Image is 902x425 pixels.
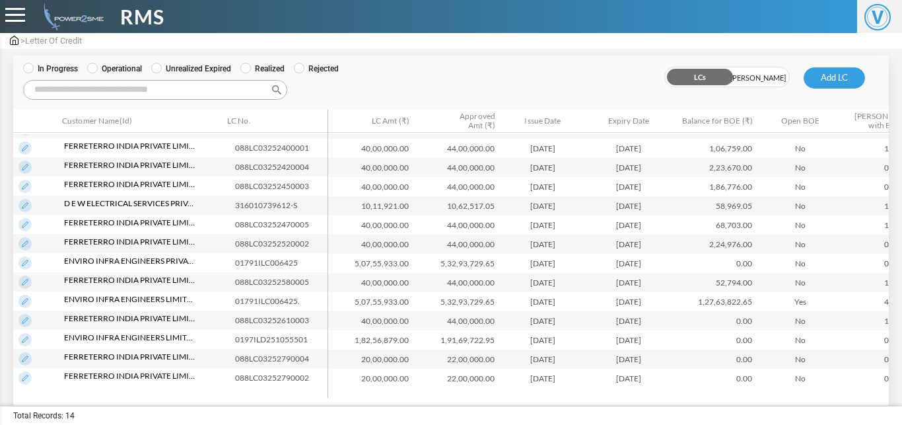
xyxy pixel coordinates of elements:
[414,215,500,235] td: 44,00,000.00
[328,292,414,311] td: 5,07,55,933.00
[328,196,414,215] td: 10,11,921.00
[414,292,500,311] td: 5,32,93,729.65
[586,350,672,369] td: [DATE]
[500,110,586,133] th: Issue Date: activate to sort column ascending
[672,235,757,254] td: 2,24,976.00
[500,311,586,330] td: [DATE]
[500,177,586,196] td: [DATE]
[414,311,500,330] td: 44,00,000.00
[672,177,757,196] td: 1,86,776.00
[23,80,287,100] label: Search:
[64,178,196,190] span: Ferreterro India Private Limited (ACC0005516)
[328,369,414,388] td: 20,00,000.00
[414,369,500,388] td: 22,00,000.00
[18,256,32,270] img: View LC
[864,4,891,30] span: V
[18,333,32,346] img: View LC
[757,235,843,254] td: No
[757,273,843,292] td: No
[230,196,339,215] td: 316010739612-S
[64,313,196,325] span: Ferreterro India Private Limited (ACC0005516)
[500,254,586,273] td: [DATE]
[672,369,757,388] td: 0.00
[672,215,757,235] td: 68,703.00
[38,3,104,30] img: admin
[757,254,843,273] td: No
[64,293,196,305] span: Enviro Infra Engineers Limited (ACC3970039)
[586,158,672,177] td: [DATE]
[500,330,586,350] td: [DATE]
[240,63,285,75] label: Realized
[672,292,757,311] td: 1,27,63,822.65
[25,36,82,46] span: Letter Of Credit
[64,236,196,248] span: Ferreterro India Private Limited (ACC0005516)
[230,291,339,311] td: 01791ILC006425.
[328,330,414,350] td: 1,82,56,879.00
[500,273,586,292] td: [DATE]
[586,369,672,388] td: [DATE]
[757,330,843,350] td: No
[500,158,586,177] td: [DATE]
[64,198,196,210] span: D E W Electrical Services Private Limited (ACC8650622)
[223,110,328,133] th: LC No.: activate to sort column ascending
[230,138,339,157] td: 088LC03252400001
[500,196,586,215] td: [DATE]
[665,67,727,88] span: LCs
[672,273,757,292] td: 52,794.00
[414,330,500,350] td: 1,91,69,722.95
[120,2,164,32] span: RMS
[757,311,843,330] td: No
[230,368,339,387] td: 088LC03252790002
[230,272,339,291] td: 088LC03252580005
[230,349,339,368] td: 088LC03252790004
[10,36,18,45] img: admin
[328,273,414,292] td: 40,00,000.00
[18,276,32,289] img: View LC
[18,141,32,155] img: View LC
[414,196,500,215] td: 10,62,517.05
[586,235,672,254] td: [DATE]
[414,110,500,133] th: Approved Amt (₹) : activate to sort column ascending
[64,217,196,229] span: Ferreterro India Private Limited (ACC0005516)
[18,314,32,327] img: View LC
[18,295,32,308] img: View LC
[64,255,196,267] span: ENVIRO INFRA ENGINEERS PRIVATE LIMITED (ACC0446164)
[328,158,414,177] td: 40,00,000.00
[230,176,339,196] td: 088LC03252450003
[64,370,196,382] span: Ferreterro India Private Limited (ACC0005516)
[230,330,339,349] td: 0197ILD251055501
[672,350,757,369] td: 0.00
[757,350,843,369] td: No
[18,161,32,174] img: View LC
[18,237,32,251] img: View LC
[230,234,339,253] td: 088LC03252520002
[757,369,843,388] td: No
[672,158,757,177] td: 2,23,670.00
[328,235,414,254] td: 40,00,000.00
[672,139,757,158] td: 1,06,759.00
[500,350,586,369] td: [DATE]
[586,177,672,196] td: [DATE]
[18,180,32,193] img: View LC
[586,330,672,350] td: [DATE]
[672,311,757,330] td: 0.00
[672,330,757,350] td: 0.00
[64,274,196,286] span: Ferreterro India Private Limited (ACC0005516)
[13,110,57,133] th: &nbsp;: activate to sort column descending
[757,215,843,235] td: No
[414,350,500,369] td: 22,00,000.00
[586,215,672,235] td: [DATE]
[804,67,865,89] button: Add LC
[500,369,586,388] td: [DATE]
[18,371,32,385] img: View LC
[586,273,672,292] td: [DATE]
[414,139,500,158] td: 44,00,000.00
[757,177,843,196] td: No
[414,158,500,177] td: 44,00,000.00
[586,311,672,330] td: [DATE]
[586,254,672,273] td: [DATE]
[294,63,339,75] label: Rejected
[586,139,672,158] td: [DATE]
[500,139,586,158] td: [DATE]
[328,350,414,369] td: 20,00,000.00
